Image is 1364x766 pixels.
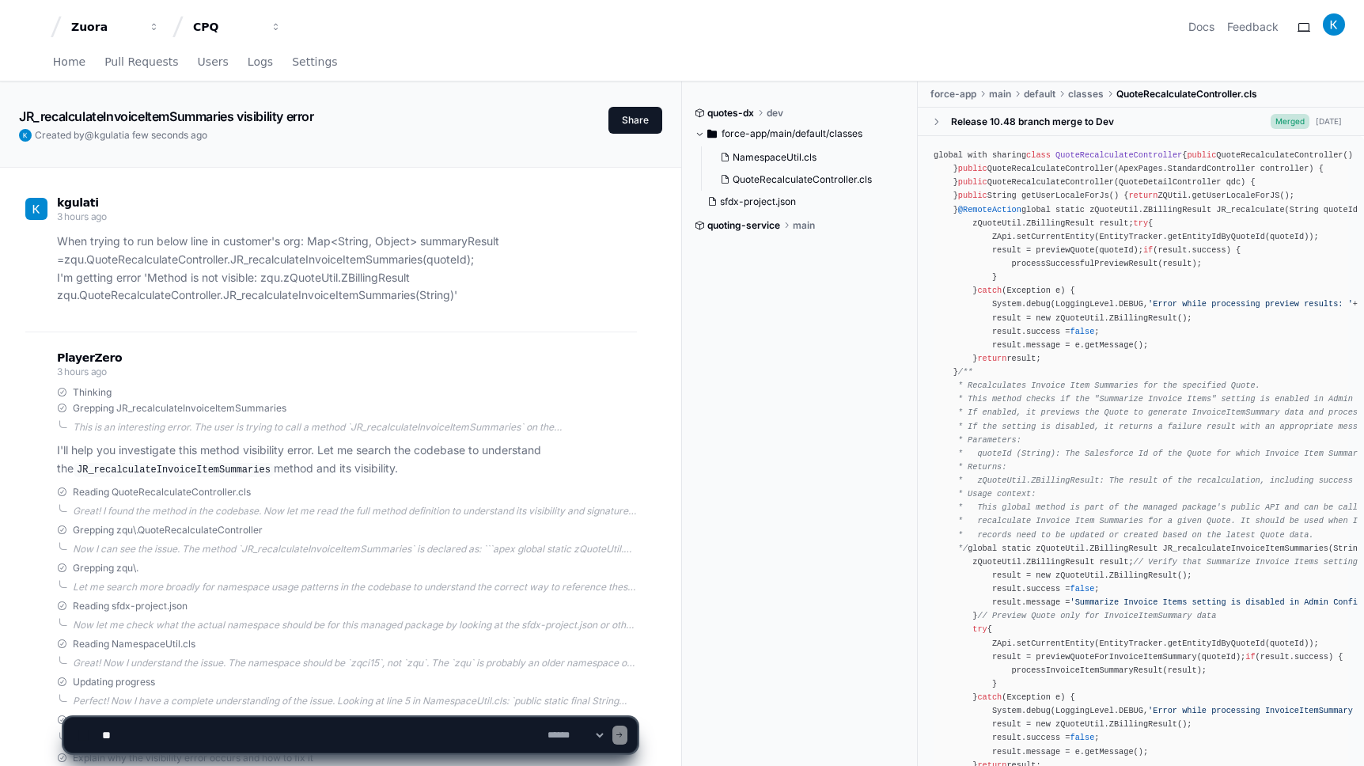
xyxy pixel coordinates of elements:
app-text-character-animate: JR_recalculateInvoiceItemSummaries visibility error [19,108,314,124]
div: Now let me check what the actual namespace should be for this managed package by looking at the s... [73,619,637,631]
span: Reading NamespaceUtil.cls [73,638,195,650]
button: Share [608,107,662,134]
span: class [1026,150,1051,160]
img: ACg8ocIif0STc2oPks-6hgyBTcxjpK6op6tYi9m55RDqfq1Ngdzrew=s96-c [19,129,32,142]
span: return [1128,191,1158,200]
iframe: Open customer support [1313,714,1356,757]
span: kgulati [57,196,99,209]
button: Feedback [1227,19,1279,35]
span: Updating progress [73,676,155,688]
span: quoting-service [707,219,780,232]
span: Users [198,57,229,66]
span: catch [977,286,1002,295]
span: quotes-dx [707,107,754,119]
span: Pull Requests [104,57,178,66]
span: 3 hours ago [57,210,107,222]
span: Grepping zqu\. [73,562,138,574]
span: Home [53,57,85,66]
div: [DATE] [1316,116,1342,127]
span: @RemoteAction [958,205,1021,214]
span: false [1070,584,1095,593]
span: if [1245,652,1255,662]
span: QuoteRecalculateController.cls [1116,88,1257,100]
p: When trying to run below line in customer's org: Map<String, Object> summaryResult =zqu.QuoteReca... [57,233,637,305]
div: Great! I found the method in the codebase. Now let me read the full method definition to understa... [73,505,637,518]
a: Docs [1188,19,1214,35]
span: NamespaceUtil.cls [733,151,817,164]
span: public [1187,150,1216,160]
span: return [977,354,1006,363]
span: QuoteRecalculateController [1055,150,1182,160]
a: Users [198,44,229,81]
span: Settings [292,57,337,66]
button: sfdx-project.json [701,191,896,213]
a: Logs [248,44,273,81]
div: Release 10.48 branch merge to Dev [951,116,1114,128]
span: classes [1068,88,1104,100]
a: Settings [292,44,337,81]
img: ACg8ocIif0STc2oPks-6hgyBTcxjpK6op6tYi9m55RDqfq1Ngdzrew=s96-c [1323,13,1345,36]
span: kgulati [94,129,124,141]
span: main [793,219,815,232]
div: CPQ [193,19,261,35]
a: Pull Requests [104,44,178,81]
div: Zuora [71,19,139,35]
span: QuoteRecalculateController.cls [733,173,872,186]
button: Zuora [65,13,166,41]
span: Reading sfdx-project.json [73,600,188,612]
span: @ [85,129,94,141]
span: Grepping zqu\.QuoteRecalculateController [73,524,263,537]
span: force-app/main/default/classes [722,127,862,140]
span: public [958,177,987,187]
span: main [989,88,1011,100]
span: force-app [930,88,976,100]
img: ACg8ocIif0STc2oPks-6hgyBTcxjpK6op6tYi9m55RDqfq1Ngdzrew=s96-c [25,198,47,220]
span: try [1134,218,1148,228]
span: try [972,624,987,634]
div: This is an interesting error. The user is trying to call a method `JR_recalculateInvoiceItemSumma... [73,421,637,434]
span: Grepping JR_recalculateInvoiceItemSummaries [73,402,286,415]
span: false [1070,327,1095,336]
button: force-app/main/default/classes [695,121,906,146]
p: I'll help you investigate this method visibility error. Let me search the codebase to understand ... [57,442,637,478]
span: Reading QuoteRecalculateController.cls [73,486,251,499]
span: 3 hours ago [57,366,107,377]
span: a few seconds ago [124,129,207,141]
div: Now I can see the issue. The method `JR_recalculateInvoiceItemSummaries` is declared as: ```apex ... [73,543,637,556]
span: sfdx-project.json [720,195,796,208]
span: Thinking [73,386,112,399]
svg: Directory [707,124,717,143]
a: Home [53,44,85,81]
code: JR_recalculateInvoiceItemSummaries [74,463,274,477]
button: CPQ [187,13,288,41]
span: 'Error while processing preview results: ' [1148,299,1353,309]
span: Merged [1271,114,1309,129]
div: Great! Now I understand the issue. The namespace should be `zqci15`, not `zqu`. The `zqu` is prob... [73,657,637,669]
span: public [958,191,987,200]
span: // Preview Quote only for InvoiceItemSummary data [977,611,1216,620]
span: PlayerZero [57,353,122,362]
span: Logs [248,57,273,66]
span: dev [767,107,783,119]
button: QuoteRecalculateController.cls [714,169,896,191]
span: if [1143,245,1153,255]
span: Created by [35,129,207,142]
div: Let me search more broadly for namespace usage patterns in the codebase to understand the correct... [73,581,637,593]
button: NamespaceUtil.cls [714,146,896,169]
span: default [1024,88,1055,100]
span: public [958,164,987,173]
